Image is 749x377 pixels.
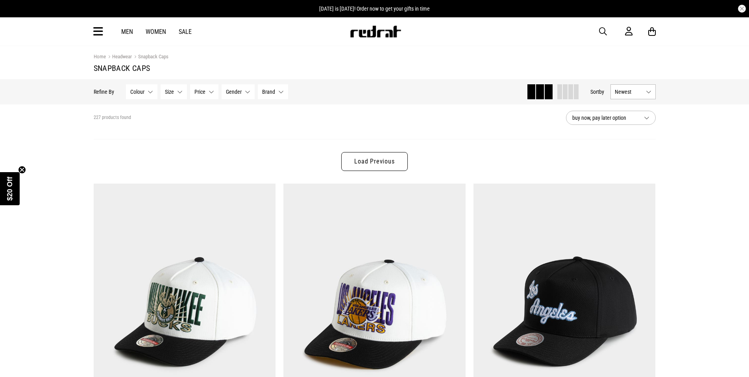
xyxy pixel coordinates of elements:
[590,87,604,97] button: Sortby
[572,113,638,123] span: buy now, pay later option
[599,89,604,95] span: by
[94,115,131,121] span: 227 products found
[132,54,168,61] a: Snapback Caps
[146,28,166,35] a: Women
[6,176,14,201] span: $20 Off
[94,54,106,59] a: Home
[566,111,656,125] button: buy now, pay later option
[126,84,157,99] button: Colour
[194,89,205,95] span: Price
[94,89,114,95] p: Refine By
[130,89,144,95] span: Colour
[94,63,656,73] h1: Snapback Caps
[319,6,430,12] span: [DATE] is [DATE]! Order now to get your gifts in time
[341,152,407,171] a: Load Previous
[226,89,242,95] span: Gender
[258,84,288,99] button: Brand
[121,28,133,35] a: Men
[165,89,174,95] span: Size
[179,28,192,35] a: Sale
[615,89,643,95] span: Newest
[262,89,275,95] span: Brand
[106,54,132,61] a: Headwear
[222,84,255,99] button: Gender
[610,84,656,99] button: Newest
[161,84,187,99] button: Size
[190,84,218,99] button: Price
[350,26,401,37] img: Redrat logo
[18,166,26,174] button: Close teaser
